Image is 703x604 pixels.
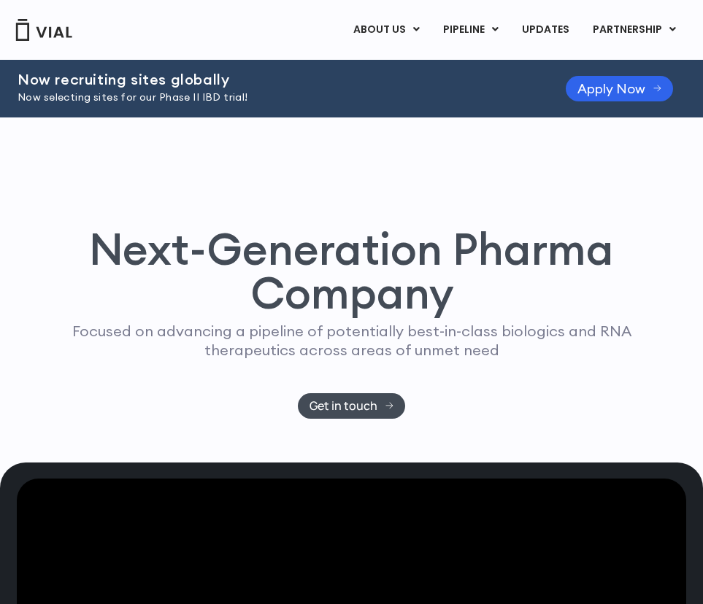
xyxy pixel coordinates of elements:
[342,18,431,42] a: ABOUT USMenu Toggle
[581,18,688,42] a: PARTNERSHIPMenu Toggle
[18,71,529,88] h2: Now recruiting sites globally
[15,19,73,41] img: Vial Logo
[298,393,405,419] a: Get in touch
[577,83,645,94] span: Apply Now
[18,90,529,106] p: Now selecting sites for our Phase II IBD trial!
[510,18,580,42] a: UPDATES
[431,18,510,42] a: PIPELINEMenu Toggle
[566,76,673,101] a: Apply Now
[58,322,646,360] p: Focused on advancing a pipeline of potentially best-in-class biologics and RNA therapeutics acros...
[310,400,377,411] span: Get in touch
[36,227,668,314] h1: Next-Generation Pharma Company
